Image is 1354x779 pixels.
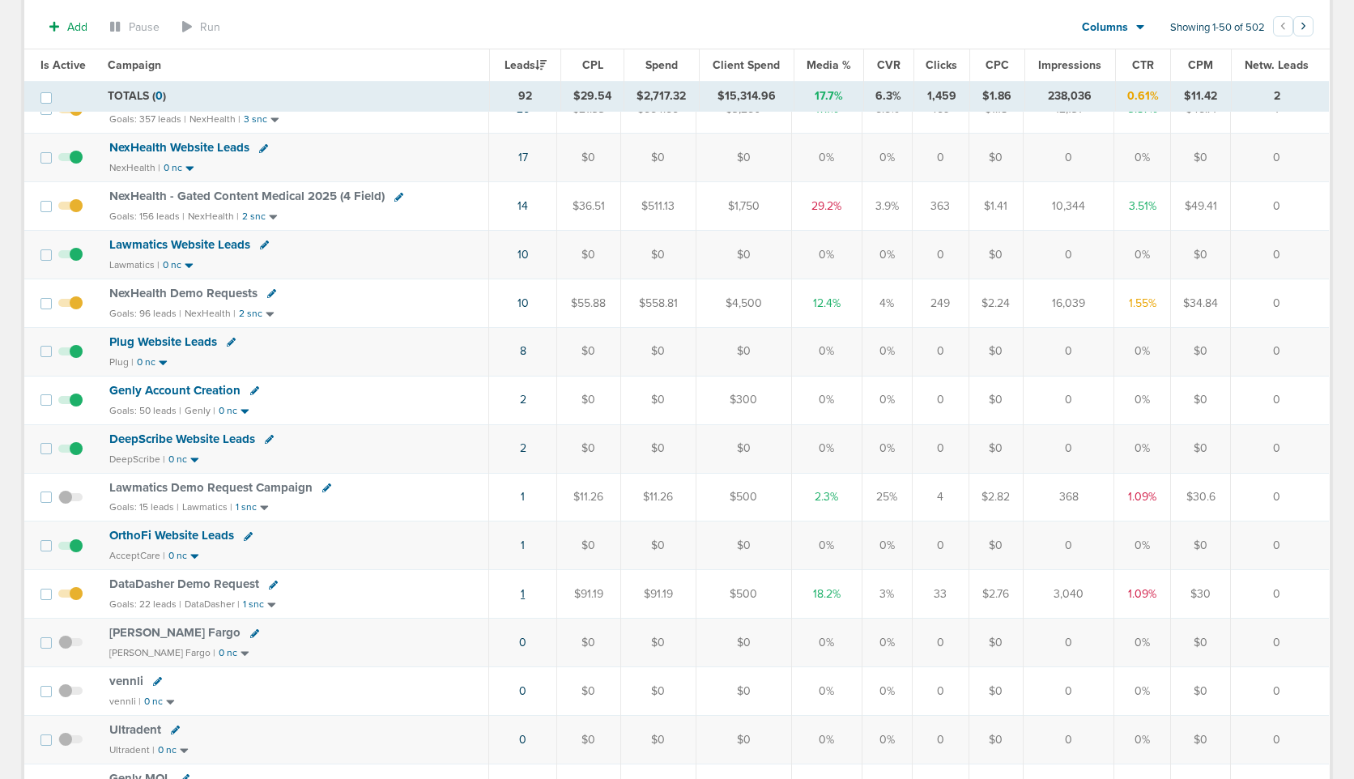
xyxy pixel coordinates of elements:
td: 0 [1231,570,1330,619]
td: 10,344 [1024,182,1114,231]
span: Leads [505,58,547,72]
td: 0% [1114,619,1171,667]
td: 0% [862,424,912,473]
td: 238,036 [1025,82,1116,111]
td: 0 [1231,715,1330,764]
small: 2 snc [239,308,262,320]
td: 3,040 [1024,570,1114,619]
td: $0 [969,327,1024,376]
td: 6.3% [864,82,914,111]
a: 10 [517,248,529,262]
span: Netw. Leads [1245,58,1309,72]
td: $1.41 [969,182,1024,231]
td: 0% [862,521,912,570]
small: Plug | [109,356,134,368]
td: $0 [557,667,620,716]
span: Clicks [926,58,957,72]
td: $0 [969,715,1024,764]
button: Add [40,15,96,39]
small: DataDasher | [185,598,240,610]
td: $2.24 [969,279,1024,327]
small: Goals: 357 leads | [109,113,186,126]
td: $0 [696,231,792,279]
td: 1.09% [1114,473,1171,521]
td: 0 [913,667,969,716]
td: 12.4% [791,279,862,327]
small: Lawmatics | [182,501,232,513]
td: $0 [696,134,792,182]
td: $0 [557,231,620,279]
td: $2.82 [969,473,1024,521]
td: 0% [862,327,912,376]
td: $0 [620,521,696,570]
td: $1,750 [696,182,792,231]
td: $500 [696,473,792,521]
td: $0 [1171,667,1231,716]
td: 17.7% [794,82,864,111]
td: 0 [913,619,969,667]
small: Goals: 22 leads | [109,598,181,611]
small: 0 nc [168,453,187,466]
a: 2 [520,393,526,407]
small: [PERSON_NAME] Fargo | [109,647,215,658]
a: 8 [520,344,526,358]
td: $0 [969,376,1024,424]
td: 0 [1231,182,1330,231]
td: $0 [620,667,696,716]
td: 0 [1024,619,1114,667]
td: 0% [862,715,912,764]
a: 14 [517,199,528,213]
span: OrthoFi Website Leads [109,528,234,543]
td: 0 [1231,279,1330,327]
span: Impressions [1038,58,1101,72]
td: $0 [696,327,792,376]
small: 0 nc [158,744,177,756]
td: 0% [1114,327,1171,376]
td: $91.19 [620,570,696,619]
td: $2.76 [969,570,1024,619]
td: 0 [1231,424,1330,473]
td: $0 [696,715,792,764]
small: 0 nc [219,647,237,659]
span: NexHealth Demo Requests [109,286,258,300]
span: DeepScribe Website Leads [109,432,255,446]
td: $0 [969,231,1024,279]
a: 10 [517,296,529,310]
small: 2 snc [242,211,266,223]
td: 0 [1231,619,1330,667]
span: Lawmatics Website Leads [109,237,250,252]
td: 0% [1114,424,1171,473]
td: $4,500 [696,279,792,327]
small: Ultradent | [109,744,155,756]
td: 1.55% [1114,279,1171,327]
td: $2,717.32 [624,82,700,111]
small: 0 nc [163,259,181,271]
small: NexHealth | [189,113,241,125]
td: $511.13 [620,182,696,231]
small: 3 snc [244,113,267,126]
small: Goals: 96 leads | [109,308,181,320]
td: $558.81 [620,279,696,327]
td: 0 [1231,521,1330,570]
td: $0 [969,134,1024,182]
td: 0 [1024,667,1114,716]
span: Ultradent [109,722,161,737]
td: $55.88 [557,279,620,327]
td: $0 [1171,715,1231,764]
span: Media % [807,58,851,72]
td: 1.09% [1114,570,1171,619]
td: 0 [1231,327,1330,376]
td: 0% [791,521,862,570]
span: CTR [1132,58,1154,72]
td: $0 [969,521,1024,570]
td: $1.86 [969,82,1025,111]
td: 3.51% [1114,182,1171,231]
a: 17 [518,151,528,164]
td: 29.2% [791,182,862,231]
td: 0 [913,521,969,570]
td: 33 [913,570,969,619]
td: 0% [791,424,862,473]
td: 2.3% [791,473,862,521]
td: $0 [696,424,792,473]
a: 0 [519,733,526,747]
